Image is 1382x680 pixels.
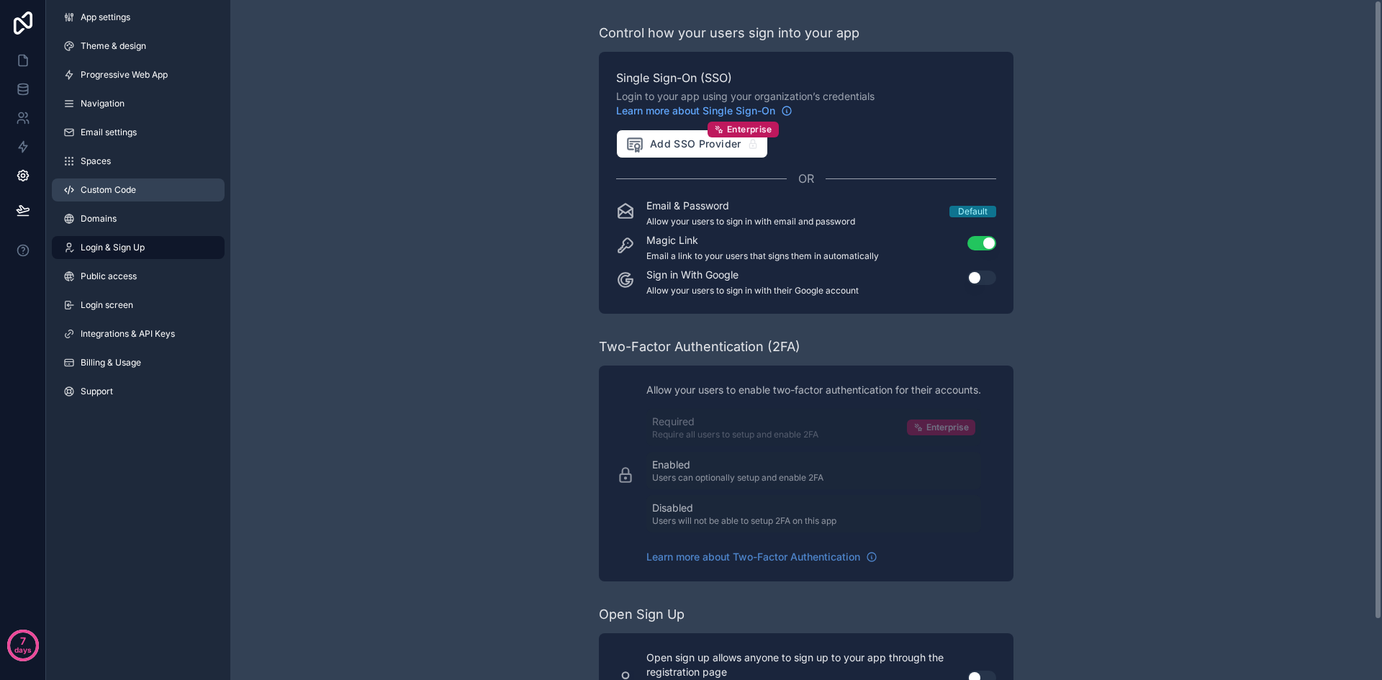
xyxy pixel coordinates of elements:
[52,121,225,144] a: Email settings
[52,150,225,173] a: Spaces
[81,386,113,397] span: Support
[652,458,823,472] p: Enabled
[52,265,225,288] a: Public access
[52,6,225,29] a: App settings
[599,337,800,357] div: Two-Factor Authentication (2FA)
[646,550,877,564] a: Learn more about Two-Factor Authentication
[81,12,130,23] span: App settings
[81,271,137,282] span: Public access
[798,170,814,187] span: OR
[646,216,855,227] p: Allow your users to sign in with email and password
[646,285,859,296] p: Allow your users to sign in with their Google account
[926,422,969,433] span: Enterprise
[652,429,818,440] p: Require all users to setup and enable 2FA
[616,104,792,118] a: Learn more about Single Sign-On
[81,40,146,52] span: Theme & design
[652,501,836,515] p: Disabled
[81,98,125,109] span: Navigation
[625,135,741,153] span: Add SSO Provider
[81,357,141,368] span: Billing & Usage
[616,69,996,86] span: Single Sign-On (SSO)
[646,650,950,679] p: Open sign up allows anyone to sign up to your app through the registration page
[81,184,136,196] span: Custom Code
[52,322,225,345] a: Integrations & API Keys
[599,23,859,43] div: Control how your users sign into your app
[20,634,26,648] p: 7
[646,250,879,262] p: Email a link to your users that signs them in automatically
[52,380,225,403] a: Support
[646,233,879,248] p: Magic Link
[81,299,133,311] span: Login screen
[81,69,168,81] span: Progressive Web App
[52,92,225,115] a: Navigation
[52,294,225,317] a: Login screen
[81,213,117,225] span: Domains
[599,604,685,625] div: Open Sign Up
[646,383,981,397] p: Allow your users to enable two-factor authentication for their accounts.
[616,89,996,118] span: Login to your app using your organization’s credentials
[81,328,175,340] span: Integrations & API Keys
[52,35,225,58] a: Theme & design
[616,104,775,118] span: Learn more about Single Sign-On
[81,127,137,138] span: Email settings
[646,199,855,213] p: Email & Password
[727,124,772,135] span: Enterprise
[958,206,988,217] div: Default
[81,242,145,253] span: Login & Sign Up
[652,472,823,484] p: Users can optionally setup and enable 2FA
[81,155,111,167] span: Spaces
[646,550,860,564] span: Learn more about Two-Factor Authentication
[646,268,859,282] p: Sign in With Google
[52,351,225,374] a: Billing & Usage
[652,414,818,429] p: Required
[52,178,225,201] a: Custom Code
[52,63,225,86] a: Progressive Web App
[52,207,225,230] a: Domains
[652,515,836,527] p: Users will not be able to setup 2FA on this app
[14,640,32,660] p: days
[52,236,225,259] a: Login & Sign Up
[616,130,768,158] button: Add SSO ProviderEnterprise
